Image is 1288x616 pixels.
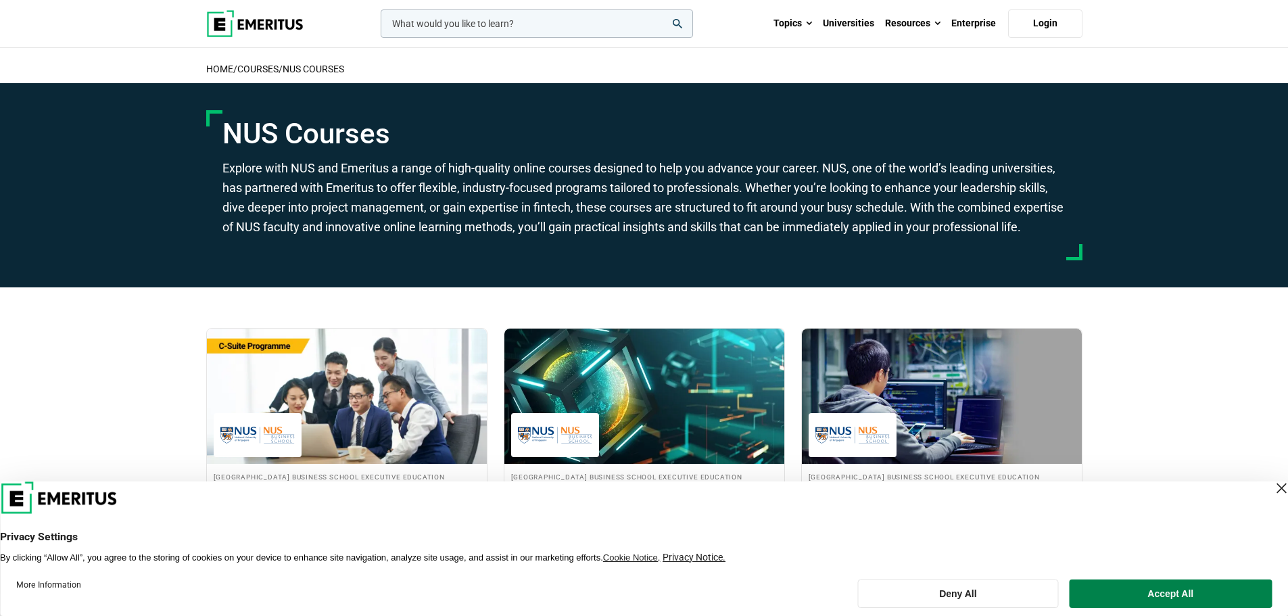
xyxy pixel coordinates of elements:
[511,471,778,482] h4: [GEOGRAPHIC_DATA] Business School Executive Education
[283,64,344,74] a: NUS Courses
[222,159,1066,237] p: Explore with NUS and Emeritus a range of high-quality online courses designed to help you advance...
[207,329,487,464] img: Global Chief Strategy Officer (CSO) Programme | Online Leadership Course
[206,64,233,74] a: home
[504,329,784,548] a: Finance Course by National University of Singapore Business School Executive Education - National...
[381,9,693,38] input: woocommerce-product-search-field-0
[815,420,890,450] img: National University of Singapore Business School Executive Education
[504,329,784,464] img: FinTech: Innovation and Transformation in Financial Services | Online Finance Course
[802,329,1082,464] img: Python For Analytics | Online Coding Course
[206,55,1082,83] h2: / /
[222,117,1066,151] h1: NUS Courses
[518,420,592,450] img: National University of Singapore Business School Executive Education
[220,420,295,450] img: National University of Singapore Business School Executive Education
[237,64,279,74] a: COURSES
[214,471,480,482] h4: [GEOGRAPHIC_DATA] Business School Executive Education
[1008,9,1082,38] a: Login
[809,471,1075,482] h4: [GEOGRAPHIC_DATA] Business School Executive Education
[802,329,1082,531] a: Coding Course by National University of Singapore Business School Executive Education - National ...
[207,329,487,549] a: Leadership Course by National University of Singapore Business School Executive Education - Septe...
